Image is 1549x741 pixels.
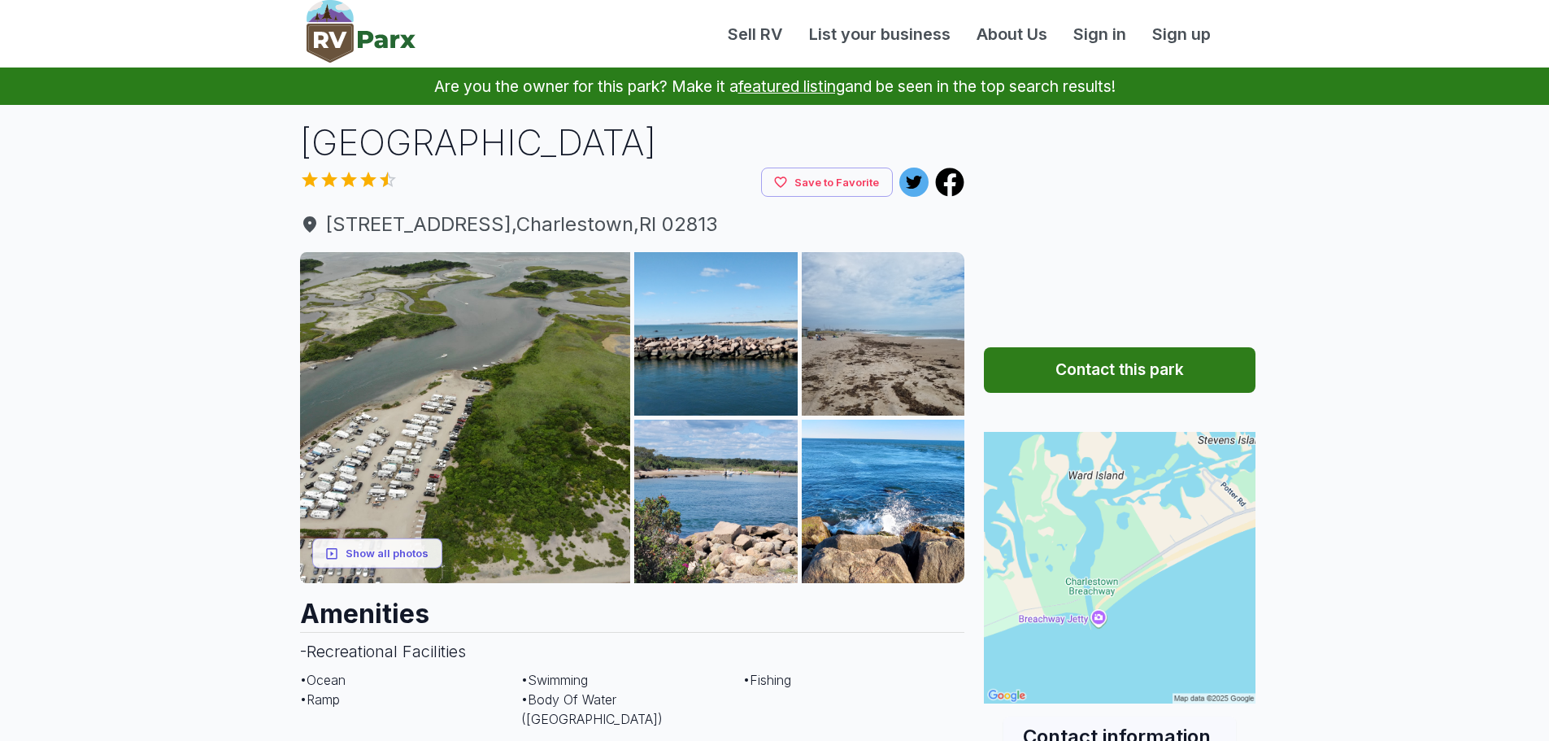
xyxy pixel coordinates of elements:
[1139,22,1224,46] a: Sign up
[20,68,1529,105] p: Are you the owner for this park? Make it a and be seen in the top search results!
[738,76,845,96] a: featured listing
[984,347,1255,393] button: Contact this park
[634,420,798,583] img: AAcXr8p51OBJUDr7iqkXgqh-7B9SK7izt8WK84zLdBgZ06NwVHcftnT6WRXpcaJQf3lP2LPKijTslIsec4HpKxk9lLBkqlHC8...
[984,432,1255,704] img: Map for Charlestown Breachway Campground
[300,691,340,708] span: • Ramp
[715,22,796,46] a: Sell RV
[300,118,965,168] h1: [GEOGRAPHIC_DATA]
[761,168,893,198] button: Save to Favorite
[312,538,442,569] button: Show all photos
[743,672,791,688] span: • Fishing
[964,22,1060,46] a: About Us
[300,252,631,583] img: AAcXr8p_AHfWpvI3ijilfVUWEHDooLmL7oHD32tjCzSU59Lo6Gjlkea4ARqYpZyuXD-ujsnOs1QojbXRWWLBVly4mzNnx-tOD...
[521,691,663,727] span: • Body Of Water ([GEOGRAPHIC_DATA])
[300,210,965,239] a: [STREET_ADDRESS],Charlestown,RI 02813
[521,672,588,688] span: • Swimming
[300,632,965,670] h3: - Recreational Facilities
[300,583,965,632] h2: Amenities
[1060,22,1139,46] a: Sign in
[300,672,346,688] span: • Ocean
[796,22,964,46] a: List your business
[984,118,1255,321] iframe: Advertisement
[802,252,965,416] img: AAcXr8q6cU-h20q9bQiqGTczXZJsotxeckePDQx0gFzOspTqKcQ9GySZi7vDI4qjxb0liVamDdAgiE1fKvR68mZl-529e1eBT...
[634,252,798,416] img: AAcXr8p8sHdL_RD4JOVcIor00Y2aSXntFfHNxWd5diXd8dF_kfvD4mnHU-RjwTJ4-wPxx02Lf9Fi8WzgPCsCRDSwDeyyJkFmh...
[300,210,965,239] span: [STREET_ADDRESS] , Charlestown , RI 02813
[802,420,965,583] img: AAcXr8qJ1j9-jMudiUq4ArBlAz3e8XJFOIz0L9XHJnR4pUcGIjRR420IThxg3xkitbpeKGKwcZLPM36uctuJRj_b-xe5Sxlr1...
